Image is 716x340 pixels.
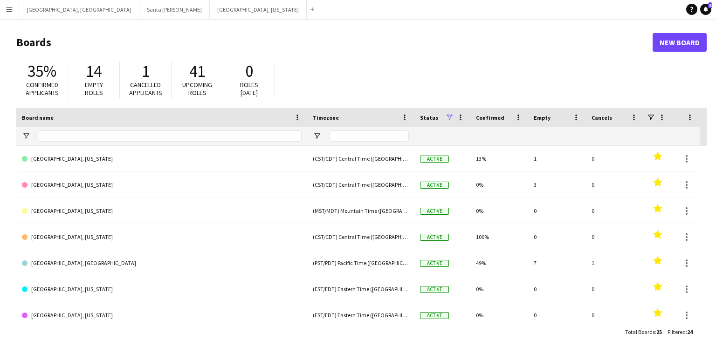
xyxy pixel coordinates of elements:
div: 0 [586,146,644,171]
a: [GEOGRAPHIC_DATA], [GEOGRAPHIC_DATA] [22,250,302,276]
span: Timezone [313,114,339,121]
div: (EST/EDT) Eastern Time ([GEOGRAPHIC_DATA] & [GEOGRAPHIC_DATA]) [307,302,414,328]
span: 25 [656,328,662,335]
div: 0% [470,198,528,224]
div: 13% [470,146,528,171]
div: 0 [586,224,644,250]
span: 1 [142,61,150,82]
div: 0 [528,224,586,250]
span: Cancelled applicants [129,81,162,97]
div: 0% [470,276,528,302]
div: (CST/CDT) Central Time ([GEOGRAPHIC_DATA] & [GEOGRAPHIC_DATA]) [307,146,414,171]
span: 24 [687,328,693,335]
a: 8 [700,4,711,15]
button: Open Filter Menu [22,132,30,140]
div: 7 [528,250,586,276]
div: 0% [470,172,528,197]
div: 0 [586,276,644,302]
span: Active [420,156,449,163]
span: Active [420,182,449,189]
span: Active [420,234,449,241]
span: Active [420,208,449,215]
span: Empty roles [85,81,103,97]
span: Confirmed applicants [26,81,59,97]
div: 1 [586,250,644,276]
div: 49% [470,250,528,276]
div: (EST/EDT) Eastern Time ([GEOGRAPHIC_DATA] & [GEOGRAPHIC_DATA]) [307,276,414,302]
a: [GEOGRAPHIC_DATA], [US_STATE] [22,198,302,224]
span: Active [420,260,449,267]
a: New Board [653,33,707,52]
span: Total Boards [625,328,655,335]
div: (PST/PDT) Pacific Time ([GEOGRAPHIC_DATA] & [GEOGRAPHIC_DATA]) [307,250,414,276]
div: 0 [528,276,586,302]
span: Roles [DATE] [240,81,258,97]
button: [GEOGRAPHIC_DATA], [GEOGRAPHIC_DATA] [19,0,139,19]
div: 0 [528,198,586,224]
div: (CST/CDT) Central Time ([GEOGRAPHIC_DATA] & [GEOGRAPHIC_DATA]) [307,172,414,197]
span: Active [420,286,449,293]
div: (CST/CDT) Central Time ([GEOGRAPHIC_DATA] & [GEOGRAPHIC_DATA]) [307,224,414,250]
span: Empty [534,114,551,121]
div: 0 [528,302,586,328]
span: 8 [708,2,712,8]
span: Confirmed [476,114,504,121]
div: 0 [586,172,644,197]
span: Upcoming roles [182,81,212,97]
span: Board name [22,114,54,121]
h1: Boards [16,35,653,49]
input: Timezone Filter Input [330,130,409,142]
span: Active [420,312,449,319]
span: Status [420,114,438,121]
div: 3 [528,172,586,197]
a: [GEOGRAPHIC_DATA], [US_STATE] [22,276,302,302]
a: [GEOGRAPHIC_DATA], [US_STATE] [22,146,302,172]
input: Board name Filter Input [39,130,302,142]
span: 41 [189,61,205,82]
span: 14 [86,61,102,82]
div: 0 [586,198,644,224]
div: 1 [528,146,586,171]
span: Cancels [592,114,612,121]
a: [GEOGRAPHIC_DATA], [US_STATE] [22,224,302,250]
span: 0 [245,61,253,82]
button: Santa [PERSON_NAME] [139,0,210,19]
div: 100% [470,224,528,250]
div: 0% [470,302,528,328]
span: Filtered [668,328,686,335]
span: 35% [28,61,56,82]
div: 0 [586,302,644,328]
a: [GEOGRAPHIC_DATA], [US_STATE] [22,172,302,198]
div: (MST/MDT) Mountain Time ([GEOGRAPHIC_DATA] & [GEOGRAPHIC_DATA]) [307,198,414,224]
button: [GEOGRAPHIC_DATA], [US_STATE] [210,0,307,19]
button: Open Filter Menu [313,132,321,140]
a: [GEOGRAPHIC_DATA], [US_STATE] [22,302,302,328]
